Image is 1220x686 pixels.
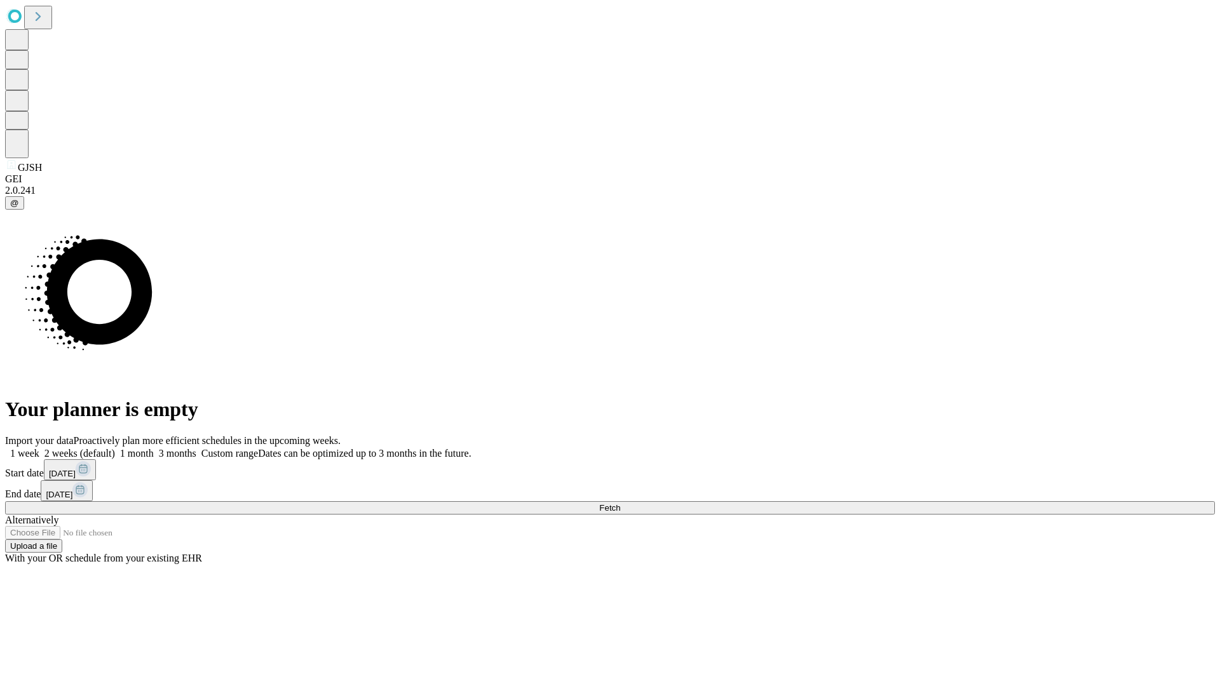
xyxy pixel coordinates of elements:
h1: Your planner is empty [5,398,1215,421]
div: GEI [5,173,1215,185]
button: [DATE] [41,480,93,501]
span: [DATE] [49,469,76,478]
span: GJSH [18,162,42,173]
button: Fetch [5,501,1215,514]
span: Custom range [201,448,258,459]
span: Proactively plan more efficient schedules in the upcoming weeks. [74,435,341,446]
span: [DATE] [46,490,72,499]
div: Start date [5,459,1215,480]
button: [DATE] [44,459,96,480]
button: @ [5,196,24,210]
span: Import your data [5,435,74,446]
button: Upload a file [5,539,62,553]
span: 2 weeks (default) [44,448,115,459]
div: 2.0.241 [5,185,1215,196]
span: Alternatively [5,514,58,525]
span: 3 months [159,448,196,459]
span: Dates can be optimized up to 3 months in the future. [258,448,471,459]
span: @ [10,198,19,208]
span: Fetch [599,503,620,513]
span: 1 week [10,448,39,459]
span: With your OR schedule from your existing EHR [5,553,202,563]
div: End date [5,480,1215,501]
span: 1 month [120,448,154,459]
